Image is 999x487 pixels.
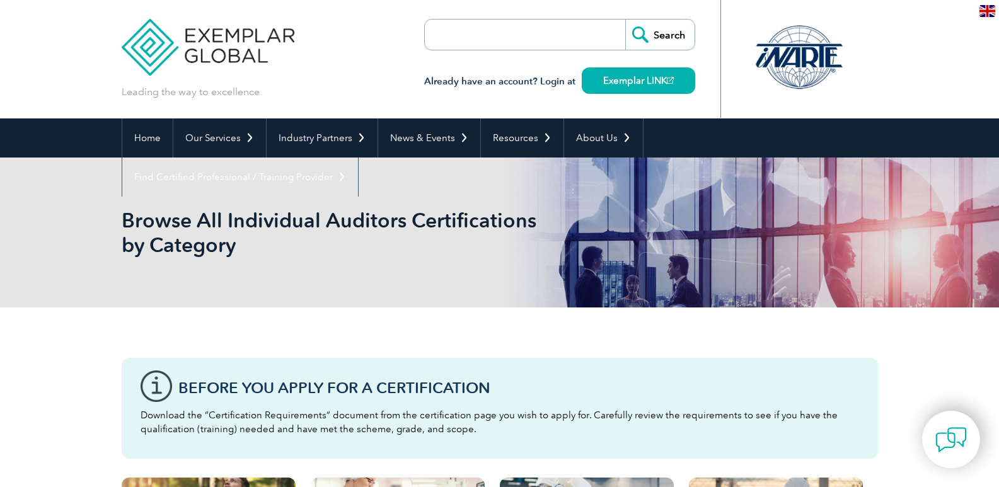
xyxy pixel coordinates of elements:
[979,5,995,17] img: en
[935,424,967,455] img: contact-chat.png
[267,118,378,158] a: Industry Partners
[564,118,643,158] a: About Us
[173,118,266,158] a: Our Services
[122,85,260,99] p: Leading the way to excellence
[122,158,358,197] a: Find Certified Professional / Training Provider
[178,380,859,396] h3: Before You Apply For a Certification
[122,208,606,257] h1: Browse All Individual Auditors Certifications by Category
[378,118,480,158] a: News & Events
[481,118,563,158] a: Resources
[424,74,695,89] h3: Already have an account? Login at
[122,118,173,158] a: Home
[141,408,859,436] p: Download the “Certification Requirements” document from the certification page you wish to apply ...
[667,77,674,84] img: open_square.png
[582,67,695,94] a: Exemplar LINK
[625,20,695,50] input: Search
